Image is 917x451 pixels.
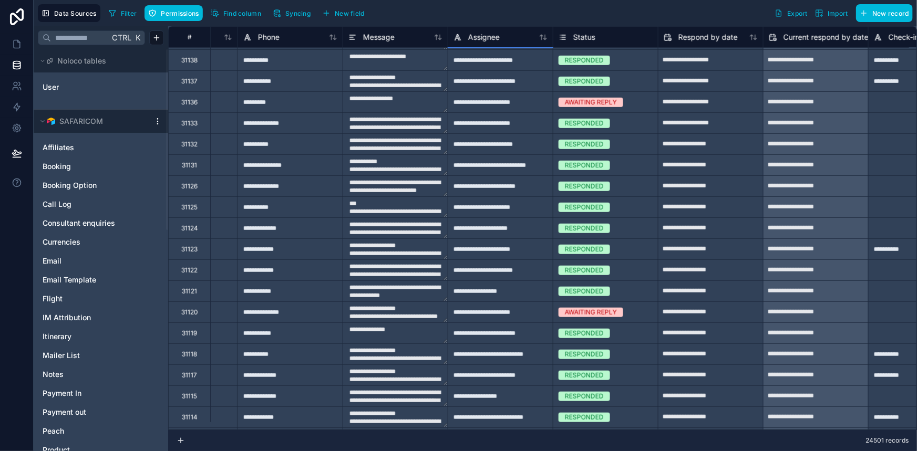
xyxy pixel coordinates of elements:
[565,140,604,149] div: RESPONDED
[565,182,604,191] div: RESPONDED
[181,119,198,128] div: 31133
[38,114,149,129] button: Airtable LogoSAFARICOM
[43,369,138,380] a: Notes
[43,388,81,398] span: Payment In
[43,142,74,153] span: Affiliates
[828,9,848,17] span: Import
[269,5,318,21] a: Syncing
[565,224,604,233] div: RESPONDED
[38,385,164,402] div: Payment In
[38,54,158,68] button: Noloco tables
[43,293,63,304] span: Flight
[565,119,604,128] div: RESPONDED
[43,275,138,285] a: Email Template
[565,56,604,65] div: RESPONDED
[181,203,198,212] div: 31125
[223,9,261,17] span: Find column
[335,9,365,17] span: New field
[145,5,202,21] button: Permissions
[43,199,71,209] span: Call Log
[161,9,199,17] span: Permissions
[38,290,164,307] div: Flight
[54,9,97,17] span: Data Sources
[47,117,55,125] img: Airtable Logo
[565,77,604,86] div: RESPONDED
[182,161,197,170] div: 31131
[181,56,198,65] div: 31138
[182,350,197,359] div: 31118
[43,275,96,285] span: Email Template
[43,161,71,172] span: Booking
[59,116,103,127] span: SAFARICOM
[134,34,141,41] span: K
[678,32,738,43] span: Respond by date
[852,4,913,22] a: New record
[182,329,197,338] div: 31119
[565,203,604,212] div: RESPONDED
[43,237,80,247] span: Currencies
[111,31,132,44] span: Ctrl
[182,413,198,422] div: 31114
[43,237,138,247] a: Currencies
[43,218,138,228] a: Consultant enquiries
[43,331,138,342] a: Itinerary
[38,328,164,345] div: Itinerary
[43,293,138,304] a: Flight
[207,5,265,21] button: Find column
[43,426,138,436] a: Peach
[38,79,164,96] div: User
[38,234,164,250] div: Currencies
[784,32,869,43] span: Current respond by date
[811,4,852,22] button: Import
[43,142,138,153] a: Affiliates
[573,32,595,43] span: Status
[43,350,80,361] span: Mailer List
[856,4,913,22] button: New record
[565,392,604,401] div: RESPONDED
[565,329,604,338] div: RESPONDED
[181,140,198,149] div: 31132
[181,224,198,233] div: 31124
[565,413,604,422] div: RESPONDED
[43,407,86,417] span: Payment out
[38,423,164,439] div: Peach
[565,266,604,275] div: RESPONDED
[43,331,71,342] span: Itinerary
[43,369,64,380] span: Notes
[43,199,138,209] a: Call Log
[38,271,164,288] div: Email Template
[177,33,202,41] div: #
[43,350,138,361] a: Mailer List
[565,350,604,359] div: RESPONDED
[269,5,314,21] button: Syncing
[285,9,311,17] span: Syncing
[565,287,604,296] div: RESPONDED
[43,312,91,323] span: IM Attribution
[38,4,100,22] button: Data Sources
[43,82,59,92] span: User
[43,388,138,398] a: Payment In
[565,308,617,317] div: AWAITING REPLY
[38,404,164,421] div: Payment out
[787,9,808,17] span: Export
[43,161,138,172] a: Booking
[43,312,138,323] a: IM Attribution
[43,426,64,436] span: Peach
[181,98,198,107] div: 31136
[872,9,909,17] span: New record
[363,32,395,43] span: Message
[105,5,141,21] button: Filter
[468,32,500,43] span: Assignee
[181,245,198,254] div: 31123
[38,309,164,326] div: IM Attribution
[565,98,617,107] div: AWAITING REPLY
[38,347,164,364] div: Mailer List
[38,196,164,213] div: Call Log
[43,256,138,266] a: Email
[38,158,164,175] div: Booking
[43,218,115,228] span: Consultant enquiries
[57,56,106,66] span: Noloco tables
[182,287,197,296] div: 31121
[565,245,604,254] div: RESPONDED
[182,371,197,380] div: 31117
